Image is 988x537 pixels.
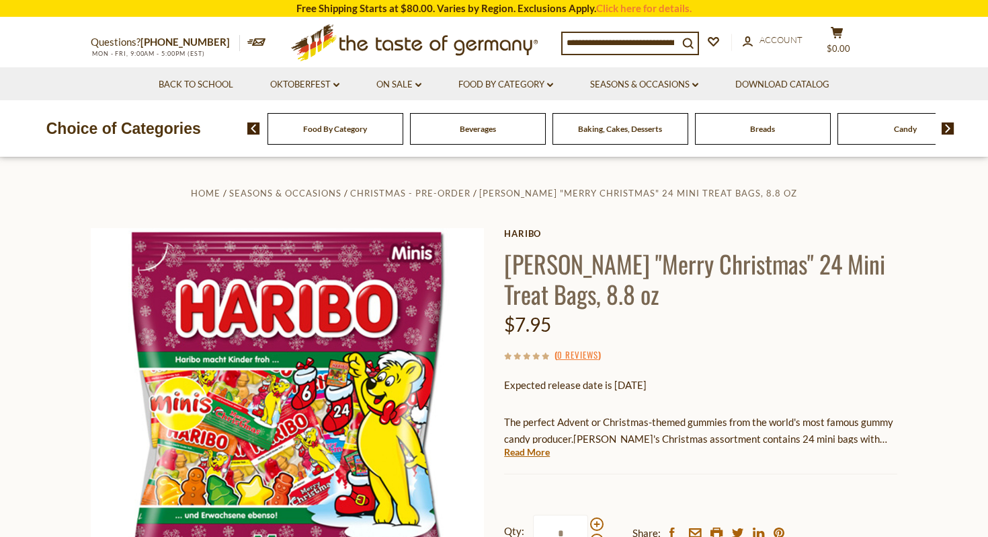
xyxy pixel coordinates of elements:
a: Back to School [159,77,233,92]
a: Beverages [460,124,496,134]
p: Questions? [91,34,240,51]
a: On Sale [376,77,421,92]
span: $7.95 [504,313,551,336]
a: Food By Category [458,77,553,92]
span: MON - FRI, 9:00AM - 5:00PM (EST) [91,50,205,57]
span: Account [759,34,802,45]
span: $0.00 [827,43,850,54]
a: Seasons & Occasions [590,77,698,92]
a: Download Catalog [735,77,829,92]
a: Read More [504,445,550,459]
a: Christmas - PRE-ORDER [350,188,470,199]
a: Food By Category [303,124,367,134]
a: Account [743,33,802,48]
span: [PERSON_NAME]'s Christmas assortment contains 24 mini bags with mini stars, Christmas trees, snow... [504,433,887,478]
a: Haribo [504,228,897,239]
img: previous arrow [247,122,260,135]
a: Seasons & Occasions [229,188,341,199]
a: [PERSON_NAME] "Merry Christmas" 24 Mini Treat Bags, 8.8 oz [479,188,797,199]
a: Baking, Cakes, Desserts [578,124,662,134]
a: Candy [894,124,917,134]
span: ( ) [554,348,601,361]
a: 0 Reviews [557,348,598,363]
a: Breads [750,124,775,134]
a: Oktoberfest [270,77,339,92]
a: [PHONE_NUMBER] [140,36,230,48]
a: Home [191,188,220,199]
p: Expected release date is [DATE] [504,377,897,394]
a: Click here for details. [596,2,692,14]
img: next arrow [942,122,954,135]
h1: [PERSON_NAME] "Merry Christmas" 24 Mini Treat Bags, 8.8 oz [504,248,897,309]
button: $0.00 [817,26,857,60]
p: The perfect Advent or Christmas-themed gummies from the world's most famous gummy candy producer. [504,414,897,448]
